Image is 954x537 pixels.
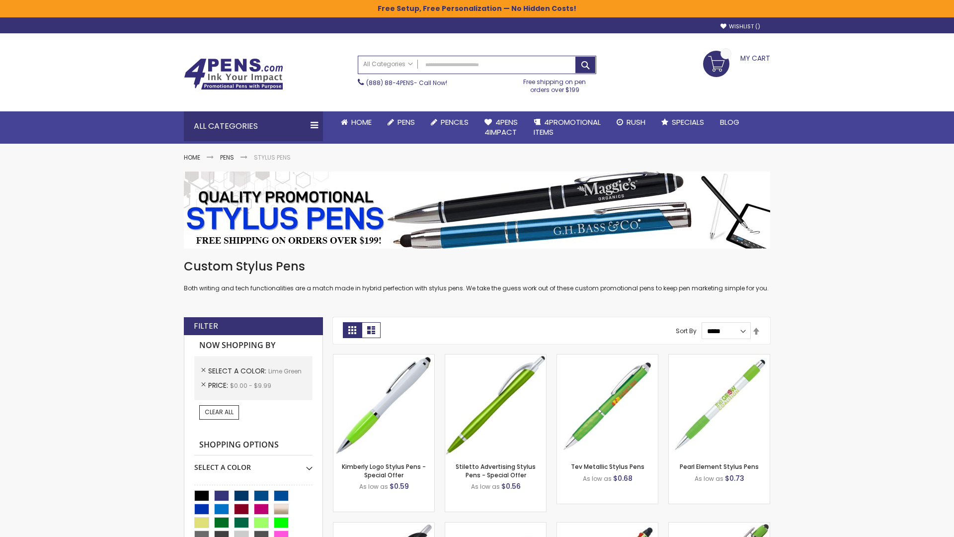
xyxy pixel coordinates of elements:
[669,354,770,362] a: Pearl Element Stylus Pens-Lime Green
[333,355,434,455] img: Kimberly Logo Stylus Pens-Lime Green
[513,74,597,94] div: Free shipping on pen orders over $199
[526,111,609,144] a: 4PROMOTIONALITEMS
[669,355,770,455] img: Pearl Element Stylus Pens-Lime Green
[484,117,518,137] span: 4Pens 4impact
[333,354,434,362] a: Kimberly Logo Stylus Pens-Lime Green
[358,56,418,73] a: All Categories
[205,408,234,416] span: Clear All
[230,381,271,390] span: $0.00 - $9.99
[571,462,644,471] a: Tev Metallic Stylus Pens
[676,327,697,335] label: Sort By
[441,117,469,127] span: Pencils
[534,117,601,137] span: 4PROMOTIONAL ITEMS
[627,117,645,127] span: Rush
[366,79,414,87] a: (888) 88-4PENS
[695,474,723,483] span: As low as
[220,153,234,162] a: Pens
[184,111,323,141] div: All Categories
[194,435,313,456] strong: Shopping Options
[254,153,291,162] strong: Stylus Pens
[380,111,423,133] a: Pens
[208,366,268,376] span: Select A Color
[720,117,739,127] span: Blog
[363,60,413,68] span: All Categories
[194,455,313,472] div: Select A Color
[445,354,546,362] a: Stiletto Advertising Stylus Pens-Lime Green
[359,482,388,491] span: As low as
[184,172,770,249] img: Stylus Pens
[333,111,380,133] a: Home
[725,473,744,483] span: $0.73
[669,522,770,531] a: 4P-MS8B-Lime Green
[445,522,546,531] a: Cyber Stylus 0.7mm Fine Point Gel Grip Pen-Lime Green
[342,462,426,479] a: Kimberly Logo Stylus Pens - Special Offer
[720,23,760,30] a: Wishlist
[390,481,409,491] span: $0.59
[268,367,302,375] span: Lime Green
[184,259,770,274] h1: Custom Stylus Pens
[194,321,218,332] strong: Filter
[333,522,434,531] a: Story Stylus Custom Pen-Lime Green
[184,259,770,293] div: Both writing and tech functionalities are a match made in hybrid perfection with stylus pens. We ...
[613,473,633,483] span: $0.68
[557,522,658,531] a: Orbitor 4 Color Assorted Ink Metallic Stylus Pens-Lime Green
[680,462,759,471] a: Pearl Element Stylus Pens
[184,153,200,162] a: Home
[366,79,447,87] span: - Call Now!
[653,111,712,133] a: Specials
[208,380,230,390] span: Price
[351,117,372,127] span: Home
[194,335,313,356] strong: Now Shopping by
[557,354,658,362] a: Tev Metallic Stylus Pens-Lime Green
[423,111,477,133] a: Pencils
[477,111,526,144] a: 4Pens4impact
[583,474,612,483] span: As low as
[712,111,747,133] a: Blog
[672,117,704,127] span: Specials
[184,58,283,90] img: 4Pens Custom Pens and Promotional Products
[456,462,536,479] a: Stiletto Advertising Stylus Pens - Special Offer
[501,481,521,491] span: $0.56
[471,482,500,491] span: As low as
[609,111,653,133] a: Rush
[343,322,362,338] strong: Grid
[557,355,658,455] img: Tev Metallic Stylus Pens-Lime Green
[397,117,415,127] span: Pens
[199,405,239,419] a: Clear All
[445,355,546,455] img: Stiletto Advertising Stylus Pens-Lime Green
